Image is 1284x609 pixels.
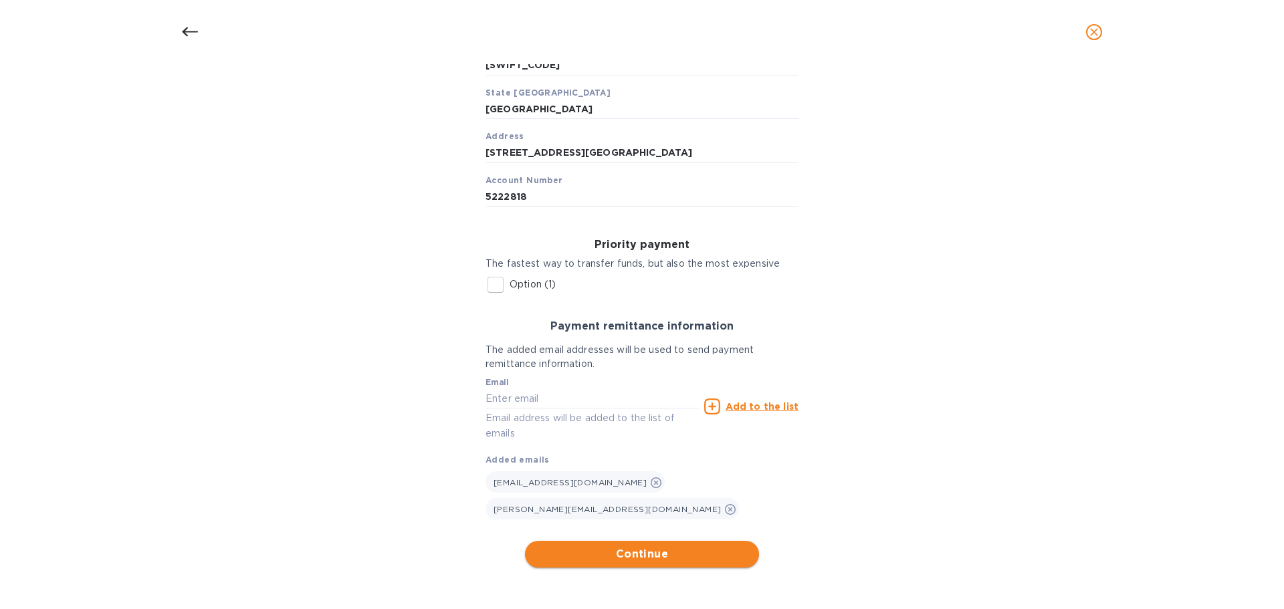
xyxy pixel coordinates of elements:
b: Added emails [486,455,550,465]
label: Email [486,379,509,387]
b: Address [486,131,524,141]
div: [PERSON_NAME][EMAIL_ADDRESS][DOMAIN_NAME] [486,498,739,519]
button: Continue [525,541,759,568]
u: Add to the list [726,401,798,412]
p: The fastest way to transfer funds, but also the most expensive [486,257,798,271]
p: The added email addresses will be used to send payment remittance information. [486,343,798,371]
div: [EMAIL_ADDRESS][DOMAIN_NAME] [486,471,665,493]
button: close [1078,16,1110,48]
input: Address [486,143,798,163]
span: [PERSON_NAME][EMAIL_ADDRESS][DOMAIN_NAME] [494,504,721,514]
input: Enter email [486,388,699,408]
h3: Priority payment [486,239,798,251]
b: Account Number [486,175,563,185]
input: Bank Code [486,55,798,76]
iframe: Chat Widget [1217,545,1284,609]
span: Continue [536,546,748,562]
p: Email address will be added to the list of emails [486,410,699,441]
p: Option (1) [510,277,556,291]
b: State [GEOGRAPHIC_DATA] [486,88,611,98]
input: State Or Province [486,99,798,119]
input: Account Number [486,187,798,207]
h3: Payment remittance information [486,320,798,333]
span: [EMAIL_ADDRESS][DOMAIN_NAME] [494,477,647,487]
